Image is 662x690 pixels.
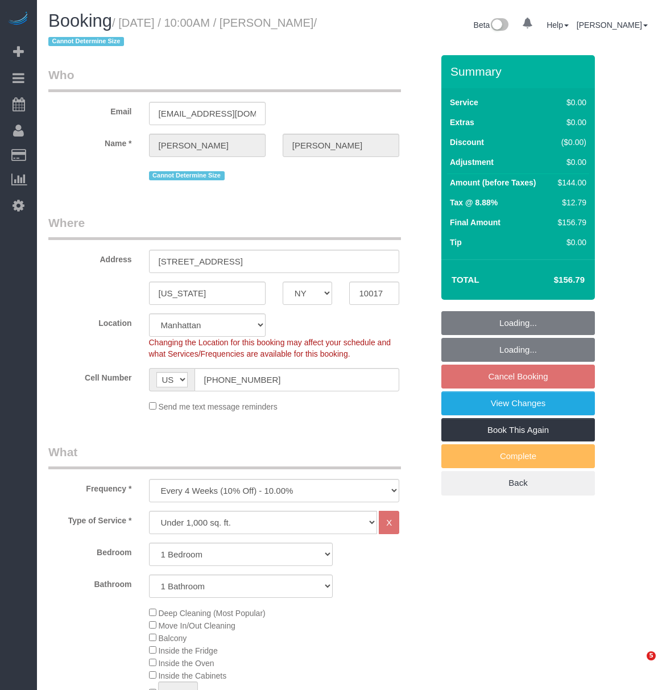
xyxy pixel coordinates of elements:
[158,646,217,655] span: Inside the Fridge
[450,117,474,128] label: Extras
[450,217,500,228] label: Final Amount
[450,237,462,248] label: Tip
[452,275,479,284] strong: Total
[40,511,140,526] label: Type of Service *
[547,20,569,30] a: Help
[283,134,399,157] input: Last Name
[48,67,401,92] legend: Who
[474,20,509,30] a: Beta
[158,634,187,643] span: Balcony
[441,418,595,442] a: Book This Again
[553,156,586,168] div: $0.00
[149,134,266,157] input: First Name
[149,171,225,180] span: Cannot Determine Size
[158,659,214,668] span: Inside the Oven
[7,11,30,27] img: Automaid Logo
[158,609,265,618] span: Deep Cleaning (Most Popular)
[441,471,595,495] a: Back
[40,102,140,117] label: Email
[577,20,648,30] a: [PERSON_NAME]
[553,137,586,148] div: ($0.00)
[553,117,586,128] div: $0.00
[349,282,399,305] input: Zip Code
[490,18,508,33] img: New interface
[40,479,140,494] label: Frequency *
[149,102,266,125] input: Email
[450,156,494,168] label: Adjustment
[553,177,586,188] div: $144.00
[450,197,498,208] label: Tax @ 8.88%
[40,543,140,558] label: Bedroom
[48,16,317,48] small: / [DATE] / 10:00AM / [PERSON_NAME]
[40,250,140,265] label: Address
[40,368,140,383] label: Cell Number
[48,37,124,46] span: Cannot Determine Size
[450,177,536,188] label: Amount (before Taxes)
[149,282,266,305] input: City
[623,651,651,679] iframe: Intercom live chat
[48,444,401,469] legend: What
[158,621,235,630] span: Move In/Out Cleaning
[48,214,401,240] legend: Where
[40,313,140,329] label: Location
[553,97,586,108] div: $0.00
[441,391,595,415] a: View Changes
[40,575,140,590] label: Bathroom
[158,402,277,411] span: Send me text message reminders
[450,65,589,78] h3: Summary
[553,197,586,208] div: $12.79
[647,651,656,660] span: 5
[48,11,112,31] span: Booking
[158,671,226,680] span: Inside the Cabinets
[195,368,400,391] input: Cell Number
[553,217,586,228] div: $156.79
[520,275,585,285] h4: $156.79
[450,137,484,148] label: Discount
[553,237,586,248] div: $0.00
[450,97,478,108] label: Service
[40,134,140,149] label: Name *
[149,338,391,358] span: Changing the Location for this booking may affect your schedule and what Services/Frequencies are...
